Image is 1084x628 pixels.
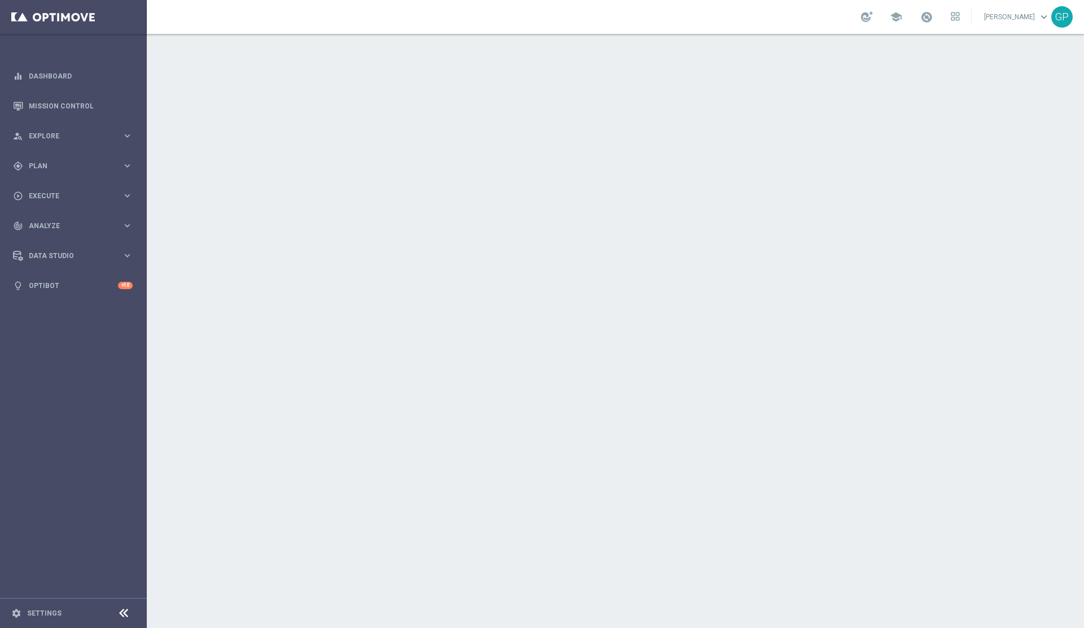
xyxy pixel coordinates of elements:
[13,61,133,91] div: Dashboard
[12,102,133,111] button: Mission Control
[13,191,23,201] i: play_circle_outline
[11,608,21,618] i: settings
[13,191,122,201] div: Execute
[13,91,133,121] div: Mission Control
[29,133,122,139] span: Explore
[12,251,133,260] button: Data Studio keyboard_arrow_right
[13,71,23,81] i: equalizer
[12,72,133,81] button: equalizer Dashboard
[890,11,902,23] span: school
[29,252,122,259] span: Data Studio
[122,250,133,261] i: keyboard_arrow_right
[122,190,133,201] i: keyboard_arrow_right
[12,221,133,230] button: track_changes Analyze keyboard_arrow_right
[29,223,122,229] span: Analyze
[122,130,133,141] i: keyboard_arrow_right
[13,221,122,231] div: Analyze
[29,163,122,169] span: Plan
[12,191,133,200] button: play_circle_outline Execute keyboard_arrow_right
[29,193,122,199] span: Execute
[12,162,133,171] button: gps_fixed Plan keyboard_arrow_right
[983,8,1051,25] a: [PERSON_NAME]keyboard_arrow_down
[29,271,118,300] a: Optibot
[29,91,133,121] a: Mission Control
[13,131,122,141] div: Explore
[12,281,133,290] button: lightbulb Optibot +10
[27,610,62,617] a: Settings
[1051,6,1073,28] div: GP
[13,281,23,291] i: lightbulb
[13,221,23,231] i: track_changes
[13,161,23,171] i: gps_fixed
[122,220,133,231] i: keyboard_arrow_right
[29,61,133,91] a: Dashboard
[118,282,133,289] div: +10
[1038,11,1050,23] span: keyboard_arrow_down
[13,251,122,261] div: Data Studio
[13,131,23,141] i: person_search
[12,132,133,141] button: person_search Explore keyboard_arrow_right
[122,160,133,171] i: keyboard_arrow_right
[13,271,133,300] div: Optibot
[13,161,122,171] div: Plan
